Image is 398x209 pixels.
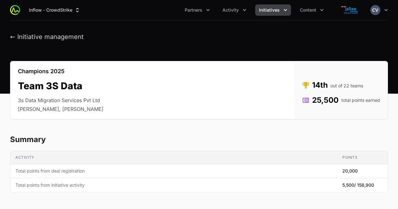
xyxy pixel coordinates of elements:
[302,80,380,90] dd: 14th
[181,4,214,16] button: Partners
[296,4,328,16] div: Content menu
[341,97,380,103] span: total points earned
[222,7,239,13] span: Activity
[255,4,291,16] button: Initiatives
[18,80,104,91] h2: Team 3S Data
[300,7,316,13] span: Content
[10,135,388,145] h2: Summary
[185,7,202,13] span: Partners
[342,168,358,174] span: 20,000
[370,5,380,15] img: Chandrashekhar V
[10,151,337,164] th: Activity
[302,95,380,105] dd: 25,500
[219,4,250,16] div: Activity menu
[337,151,388,164] th: Points
[18,105,104,113] li: [PERSON_NAME], [PERSON_NAME]
[25,4,84,16] div: Supplier switch menu
[10,33,84,41] button: ← Initiative management
[15,182,332,188] span: Total points from initiative activity
[296,4,328,16] button: Content
[20,4,328,16] div: Main navigation
[255,4,291,16] div: Initiatives menu
[18,96,104,104] li: 3s Data Migration Services Pvt Ltd
[25,4,84,16] button: Inflow - CrowdStrike
[342,182,374,188] span: 5,500
[18,68,104,75] p: Champions 2025
[181,4,214,16] div: Partners menu
[219,4,250,16] button: Activity
[330,83,363,89] span: out of 22 teams
[10,135,388,192] section: Team 3S Data's progress summary
[259,7,280,13] span: Initiatives
[10,61,388,119] section: Team 3S Data's details
[354,182,374,188] span: / 158,900
[10,5,20,15] img: ActivitySource
[335,4,365,16] img: Inflow
[15,168,332,174] span: Total points from deal registration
